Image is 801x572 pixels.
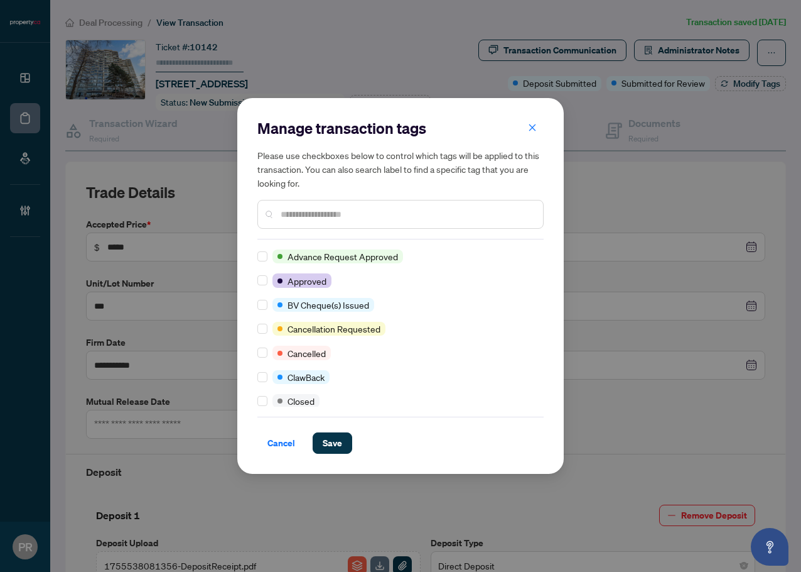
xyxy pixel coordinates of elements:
[288,298,369,312] span: BV Cheque(s) Issued
[257,118,544,138] h2: Manage transaction tags
[288,370,325,384] span: ClawBack
[288,250,398,263] span: Advance Request Approved
[288,322,380,336] span: Cancellation Requested
[257,432,305,454] button: Cancel
[257,148,544,190] h5: Please use checkboxes below to control which tags will be applied to this transaction. You can al...
[323,433,342,453] span: Save
[288,346,326,360] span: Cancelled
[528,123,537,132] span: close
[288,274,326,288] span: Approved
[313,432,352,454] button: Save
[267,433,295,453] span: Cancel
[751,528,788,566] button: Open asap
[288,394,314,408] span: Closed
